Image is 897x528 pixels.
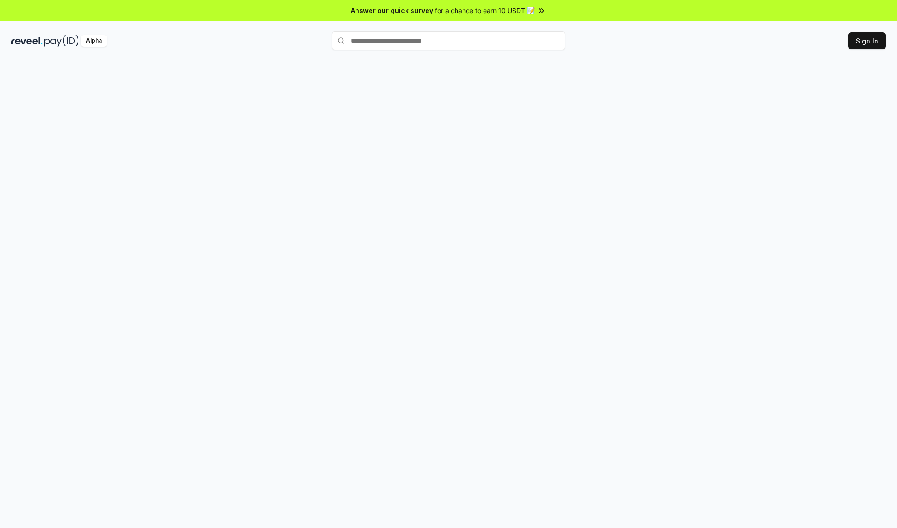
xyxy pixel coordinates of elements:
span: for a chance to earn 10 USDT 📝 [435,6,535,15]
img: reveel_dark [11,35,43,47]
div: Alpha [81,35,107,47]
img: pay_id [44,35,79,47]
button: Sign In [848,32,886,49]
span: Answer our quick survey [351,6,433,15]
